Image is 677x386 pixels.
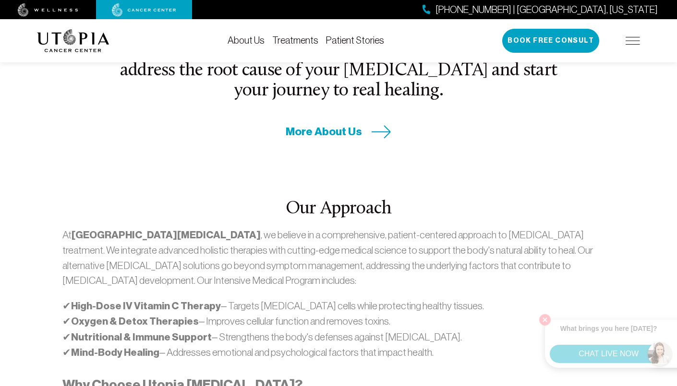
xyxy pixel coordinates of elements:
[272,35,318,46] a: Treatments
[71,331,212,343] strong: Nutritional & Immune Support
[18,3,78,17] img: wellness
[435,3,658,17] span: [PHONE_NUMBER] | [GEOGRAPHIC_DATA], [US_STATE]
[72,229,261,241] strong: [GEOGRAPHIC_DATA][MEDICAL_DATA]
[286,124,391,139] a: More About Us
[112,3,176,17] img: cancer center
[71,300,221,312] strong: High-Dose IV Vitamin C Therapy
[326,35,384,46] a: Patient Stories
[71,346,159,359] strong: Mind-Body Healing
[423,3,658,17] a: [PHONE_NUMBER] | [GEOGRAPHIC_DATA], [US_STATE]
[62,298,614,361] p: ✔ – Targets [MEDICAL_DATA] cells while protecting healthy tissues. ✔ – Improves cellular function...
[62,227,614,288] p: At , we believe in a comprehensive, patient-centered approach to [MEDICAL_DATA] treatment. We int...
[62,199,614,219] h2: Our Approach
[37,29,109,52] img: logo
[502,29,599,53] button: Book Free Consult
[286,124,362,139] span: More About Us
[71,315,199,328] strong: Oxygen & Detox Therapies
[626,37,640,45] img: icon-hamburger
[228,35,265,46] a: About Us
